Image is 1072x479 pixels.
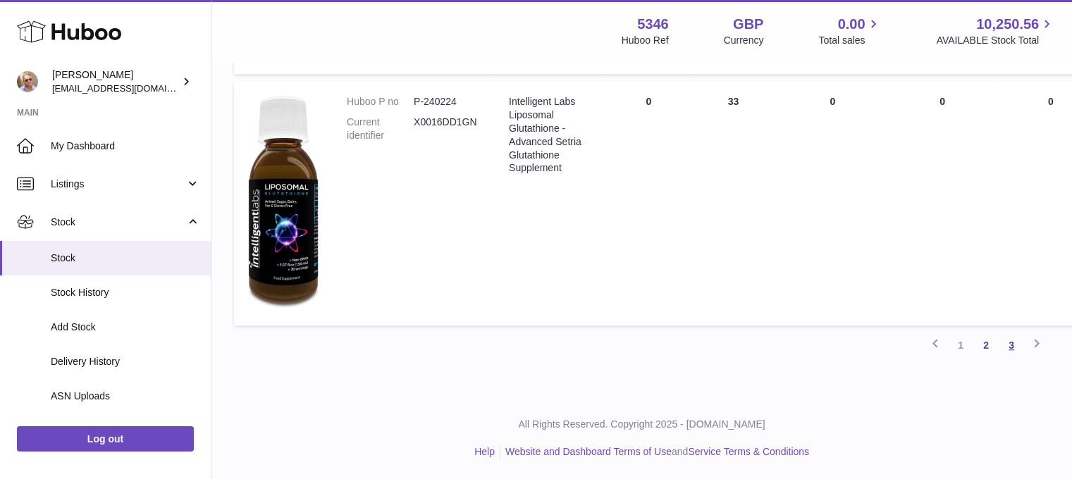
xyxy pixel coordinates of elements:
a: 3 [999,332,1024,358]
div: Intelligent Labs Liposomal Glutathione - Advanced Setria Glutathione Supplement [509,95,592,175]
td: 0 [889,81,995,325]
a: Help [474,446,495,457]
div: Currency [724,34,764,47]
span: [EMAIL_ADDRESS][DOMAIN_NAME] [52,82,207,94]
span: 10,250.56 [976,15,1039,34]
td: 33 [691,81,775,325]
dd: X0016DD1GN [414,116,481,142]
strong: GBP [733,15,763,34]
span: Listings [51,178,185,191]
span: 0.00 [838,15,865,34]
strong: 5346 [637,15,669,34]
td: 0 [775,81,889,325]
dd: P-240224 [414,95,481,108]
span: AVAILABLE Stock Total [936,34,1055,47]
span: My Dashboard [51,139,200,153]
dt: Huboo P no [347,95,414,108]
span: Add Stock [51,321,200,334]
a: 2 [973,332,999,358]
span: ASN Uploads [51,390,200,403]
a: Website and Dashboard Terms of Use [505,446,672,457]
a: 1 [948,332,973,358]
a: 10,250.56 AVAILABLE Stock Total [936,15,1055,47]
p: All Rights Reserved. Copyright 2025 - [DOMAIN_NAME] [223,418,1061,431]
td: 0 [606,81,691,325]
span: Stock [51,251,200,265]
dt: Current identifier [347,116,414,142]
li: and [500,445,809,459]
span: Stock [51,216,185,229]
div: [PERSON_NAME] [52,68,179,95]
img: support@radoneltd.co.uk [17,71,38,92]
span: Delivery History [51,355,200,368]
span: Total sales [818,34,881,47]
span: Stock History [51,286,200,299]
a: Log out [17,426,194,452]
a: 0.00 Total sales [818,15,881,47]
div: Huboo Ref [622,34,669,47]
span: 0 [1048,96,1054,107]
img: product image [248,95,319,308]
a: Service Terms & Conditions [688,446,809,457]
